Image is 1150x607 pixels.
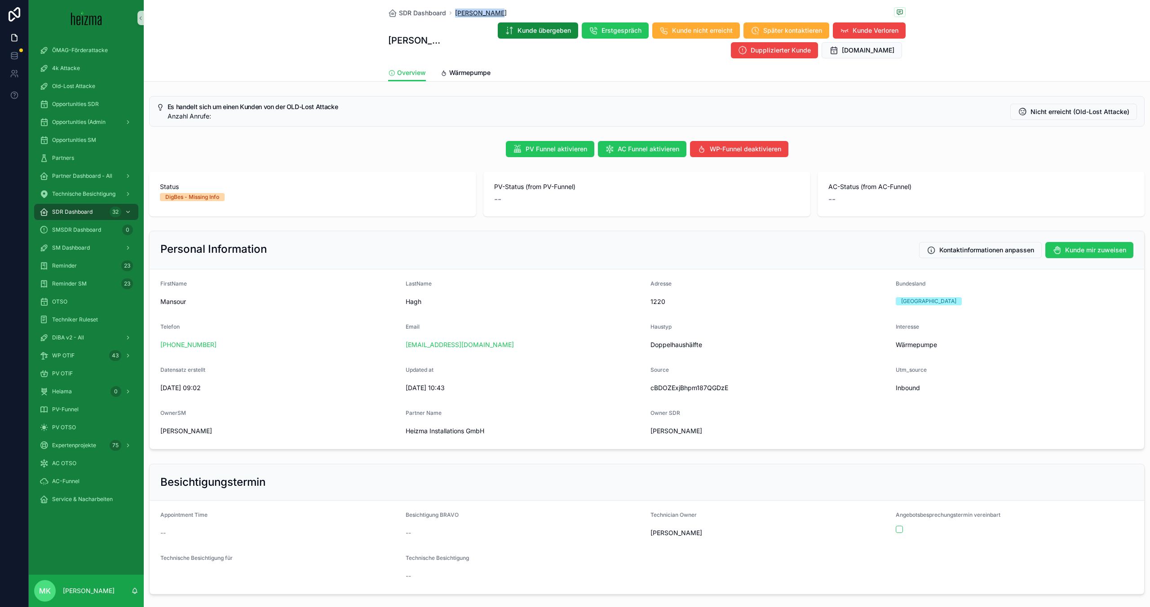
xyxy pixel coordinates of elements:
a: Technische Besichtigung [34,186,138,202]
button: Nicht erreicht (Old-Lost Attacke) [1010,104,1137,120]
span: ÖMAG-Förderattacke [52,47,108,54]
span: Technische Besichtigung [406,554,469,561]
button: Kunde mir zuweisen [1045,242,1133,258]
a: WP OTIF43 [34,347,138,364]
button: [DOMAIN_NAME] [822,42,902,58]
h2: Besichtigungstermin [160,475,265,489]
span: Kunde nicht erreicht [672,26,733,35]
span: Wärmepumpe [449,68,491,77]
a: PV OTIF [34,365,138,382]
span: -- [160,528,166,537]
span: Opportunities (Admin [52,119,106,126]
a: Heiama0 [34,383,138,400]
a: OTSO [34,294,138,310]
span: Kunde Verloren [853,26,898,35]
button: Kunde Verloren [833,22,906,39]
a: Techniker Ruleset [34,312,138,328]
button: WP-Funnel deaktivieren [690,141,788,157]
span: Opportunities SM [52,136,96,144]
span: Hagh [406,297,644,306]
span: Heiama [52,388,72,395]
span: SDR Dashboard [399,9,446,18]
span: Utm_source [896,366,927,373]
span: Kunde übergeben [517,26,571,35]
span: Wärmepumpe [896,340,1134,349]
span: [PERSON_NAME] [650,528,702,537]
span: PV-Funnel [52,406,79,413]
a: SDR Dashboard32 [34,204,138,220]
span: Technische Besichtigung für [160,554,233,561]
div: 0 [122,224,133,235]
div: 23 [121,278,133,289]
span: Anzahl Anrufe: [168,112,211,120]
span: Technische Besichtigung [52,190,115,198]
span: Telefon [160,323,180,330]
span: Partner Name [406,409,442,416]
span: FirstName [160,280,187,287]
span: Später kontaktieren [763,26,822,35]
button: Kunde übergeben [498,22,578,39]
span: [PERSON_NAME] [160,427,212,435]
span: Datensatz erstellt [160,366,205,373]
span: MK [39,585,51,596]
span: Besichtigung BRAVO [406,511,459,518]
span: SM Dashboard [52,244,90,251]
p: [PERSON_NAME] [63,586,115,595]
span: [PERSON_NAME] [650,427,702,435]
span: Owner SDR [650,409,680,416]
span: -- [494,193,501,206]
span: -- [828,193,836,206]
span: AC OTSO [52,460,76,467]
span: Heizma Installations GmbH [406,427,644,435]
span: Reminder [52,262,77,269]
div: DigBes - Missing Info [165,193,219,201]
span: PV-Status (from PV-Funnel) [494,182,800,191]
span: Expertenprojekte [52,442,96,449]
span: Status [160,182,465,191]
span: Updated at [406,366,433,373]
span: AC-Status (from AC-Funnel) [828,182,1134,191]
span: DiBA v2 - All [52,334,84,341]
span: WP OTIF [52,352,75,359]
a: Overview [388,65,426,82]
span: SDR Dashboard [52,208,93,216]
span: Appointment Time [160,511,208,518]
span: Interesse [896,323,919,330]
div: scrollable content [29,36,144,519]
div: [GEOGRAPHIC_DATA] [901,297,956,305]
span: Mansour [160,297,398,306]
span: Technician Owner [650,511,697,518]
span: -- [406,528,411,537]
span: Kunde mir zuweisen [1065,246,1126,255]
a: [PERSON_NAME] [455,9,507,18]
span: AC Funnel aktivieren [618,145,679,154]
div: 43 [109,350,121,361]
h1: [PERSON_NAME] [388,34,445,47]
a: DiBA v2 - All [34,330,138,346]
span: Email [406,323,420,330]
a: SMSDR Dashboard0 [34,222,138,238]
span: 4k Attacke [52,65,80,72]
span: Dupplizierter Kunde [751,46,811,55]
a: SDR Dashboard [388,9,446,18]
span: Opportunities SDR [52,101,99,108]
div: 32 [110,207,121,217]
span: AC-Funnel [52,478,80,485]
button: AC Funnel aktivieren [598,141,686,157]
button: Erstgespräch [582,22,649,39]
span: Angebotsbesprechungstermin vereinbart [896,511,1000,518]
span: Partners [52,154,74,162]
a: Opportunities (Admin [34,114,138,130]
a: Wärmepumpe [440,65,491,83]
a: PV OTSO [34,419,138,435]
span: [DATE] 10:43 [406,383,644,392]
a: SM Dashboard [34,240,138,256]
h5: Es handelt sich um einen Kunden von der OLD-Lost Attacke [168,104,1003,110]
span: Source [650,366,669,373]
span: Nicht erreicht (Old-Lost Attacke) [1031,107,1129,116]
span: Inbound [896,383,1134,392]
span: Kontaktinformationen anpassen [939,246,1034,255]
div: 23 [121,260,133,271]
span: Reminder SM [52,280,87,287]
